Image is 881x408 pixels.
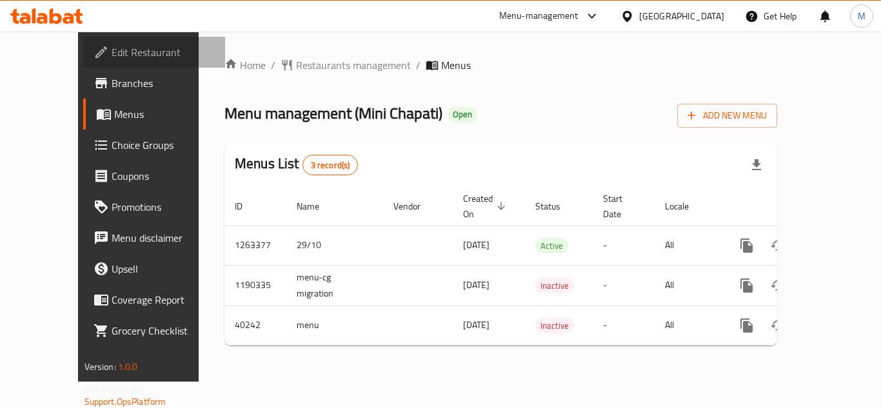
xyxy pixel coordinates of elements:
span: Add New Menu [688,108,767,124]
a: Home [224,57,266,73]
span: 3 record(s) [303,159,358,171]
td: 1263377 [224,226,286,265]
span: Start Date [603,191,639,222]
a: Menus [83,99,225,130]
span: M [858,9,866,23]
button: Change Status [762,310,793,341]
nav: breadcrumb [224,57,777,73]
span: Menus [114,106,215,122]
span: Grocery Checklist [112,323,215,338]
span: Version: [84,358,116,375]
h2: Menus List [235,154,358,175]
button: Change Status [762,270,793,301]
td: All [655,306,721,345]
span: Menu disclaimer [112,230,215,246]
span: Active [535,238,568,253]
span: Coupons [112,168,215,184]
a: Edit Restaurant [83,37,225,68]
span: Menus [441,57,471,73]
td: 29/10 [286,226,383,265]
td: All [655,265,721,306]
span: Promotions [112,199,215,215]
span: Upsell [112,261,215,277]
td: - [593,306,655,345]
span: Coverage Report [112,292,215,307]
td: - [593,265,655,306]
span: 1.0.0 [118,358,138,375]
td: 1190335 [224,265,286,306]
button: more [731,270,762,301]
button: more [731,230,762,261]
table: enhanced table [224,187,866,345]
div: [GEOGRAPHIC_DATA] [639,9,724,23]
td: 40242 [224,306,286,345]
button: Add New Menu [677,104,777,128]
td: menu [286,306,383,345]
span: Choice Groups [112,137,215,153]
span: Inactive [535,278,574,293]
span: Locale [665,199,706,214]
span: Status [535,199,577,214]
span: Open [448,109,477,120]
td: All [655,226,721,265]
button: Change Status [762,230,793,261]
span: [DATE] [463,316,490,333]
div: Menu-management [499,8,579,24]
li: / [271,57,275,73]
span: ID [235,199,259,214]
a: Grocery Checklist [83,315,225,346]
div: Active [535,238,568,253]
span: Branches [112,75,215,91]
a: Coverage Report [83,284,225,315]
div: Inactive [535,278,574,293]
span: Vendor [393,199,437,214]
div: Inactive [535,318,574,333]
div: Export file [741,150,772,180]
a: Branches [83,68,225,99]
a: Promotions [83,191,225,222]
a: Menu disclaimer [83,222,225,253]
td: menu-cg migration [286,265,383,306]
span: Inactive [535,318,574,333]
span: Name [297,199,336,214]
span: [DATE] [463,277,490,293]
span: Edit Restaurant [112,44,215,60]
span: [DATE] [463,237,490,253]
a: Upsell [83,253,225,284]
div: Open [448,107,477,122]
span: Restaurants management [296,57,411,73]
div: Total records count [302,155,359,175]
span: Menu management ( Mini Chapati ) [224,99,442,128]
th: Actions [721,187,866,226]
li: / [416,57,421,73]
span: Get support on: [84,380,144,397]
td: - [593,226,655,265]
button: more [731,310,762,341]
a: Coupons [83,160,225,191]
a: Restaurants management [281,57,411,73]
span: Created On [463,191,510,222]
a: Choice Groups [83,130,225,160]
